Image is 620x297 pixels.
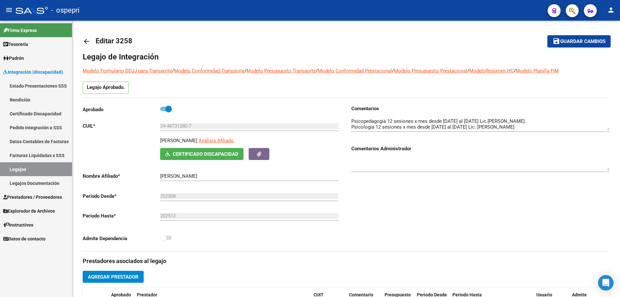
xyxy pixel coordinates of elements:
[160,148,243,160] button: Certificado Discapacidad
[199,138,234,143] span: Análisis Afiliado
[83,122,160,130] p: CUIL
[351,105,610,112] h3: Comentarios
[3,55,24,62] span: Padrón
[83,173,160,180] p: Nombre Afiliado
[3,41,28,48] span: Tesorería
[83,106,160,113] p: Aprobado
[3,194,62,201] span: Prestadores / Proveedores
[553,37,560,45] mat-icon: save
[83,193,160,200] p: Periodo Desde
[88,274,139,280] span: Agregar Prestador
[83,37,90,45] mat-icon: arrow_back
[351,145,610,152] h3: Comentarios Administrador
[51,3,79,17] span: - ospepri
[3,69,63,76] span: Integración (discapacidad)
[83,212,160,219] p: Periodo Hasta
[246,68,316,74] a: Modelo Presupuesto Transporte
[83,52,610,62] h1: Legajo de Integración
[83,68,172,74] a: Modelo Formulario DDJJ para Transporte
[3,27,37,34] span: Firma Express
[560,39,605,45] span: Guardar cambios
[160,137,197,144] p: [PERSON_NAME]
[83,81,129,94] p: Legajo Aprobado.
[318,68,392,74] a: Modelo Conformidad Prestacional
[394,68,467,74] a: Modelo Presupuesto Prestacional
[3,235,46,242] span: Datos de contacto
[83,235,160,242] p: Admite Dependencia
[3,207,55,215] span: Explorador de Archivos
[173,151,238,157] span: Certificado Discapacidad
[607,6,615,14] mat-icon: person
[174,68,244,74] a: Modelo Conformidad Transporte
[547,35,611,47] button: Guardar cambios
[83,257,610,266] h3: Prestadores asociados al legajo
[598,275,614,291] div: Open Intercom Messenger
[3,221,33,228] span: Instructivos
[96,37,132,45] span: Editar 3258
[469,68,514,74] a: ModeloResumen HC
[516,68,559,74] a: Modelo Planilla FIM
[5,6,13,14] mat-icon: menu
[83,271,144,283] button: Agregar Prestador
